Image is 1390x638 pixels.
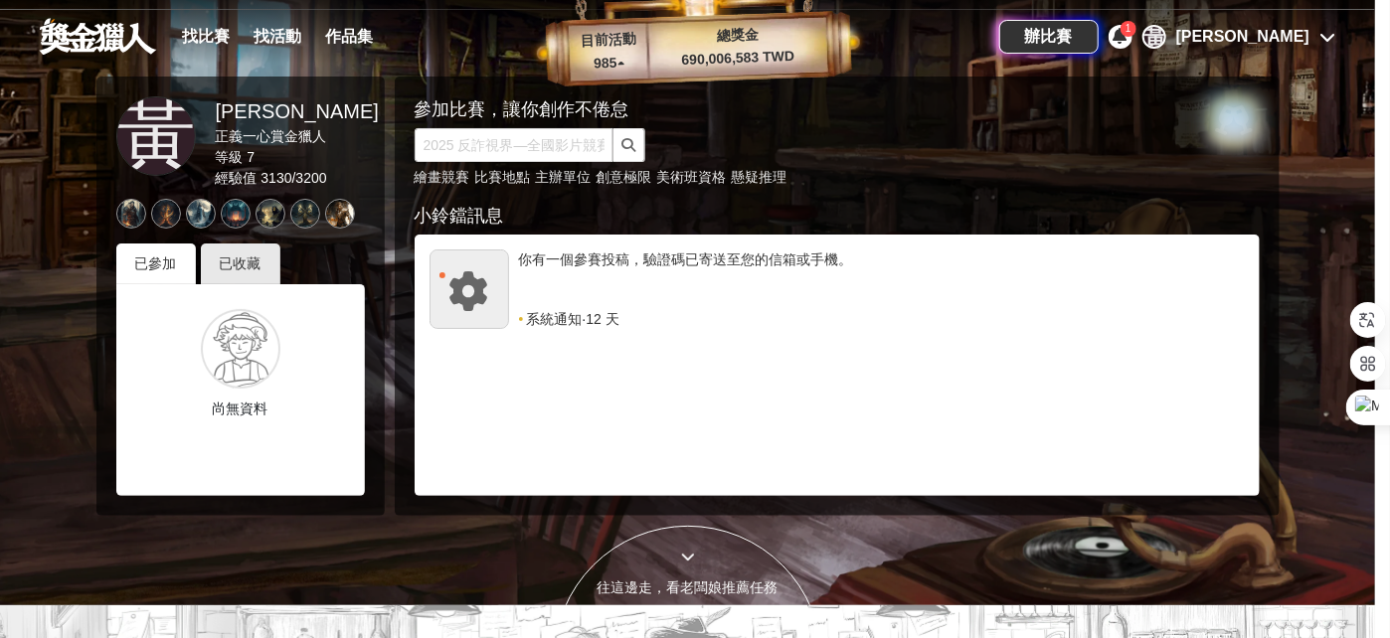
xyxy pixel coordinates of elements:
[999,20,1099,54] a: 辦比賽
[216,170,258,186] span: 經驗值
[569,52,649,76] p: 985 ▴
[583,309,587,329] span: ·
[536,169,592,185] a: 主辦單位
[247,149,255,165] span: 7
[647,22,827,49] p: 總獎金
[415,203,1260,230] div: 小鈴鐺訊息
[116,96,196,176] a: 黃
[732,169,787,185] a: 懸疑推理
[1142,25,1166,49] div: 黃
[1176,25,1309,49] div: [PERSON_NAME]
[201,243,280,284] div: 已收藏
[597,169,652,185] a: 創意極限
[1126,23,1131,34] span: 1
[116,243,196,284] div: 已參加
[261,170,326,186] span: 3130 / 3200
[174,23,238,51] a: 找比賽
[216,126,379,147] div: 正義一心賞金獵人
[648,45,828,72] p: 690,006,583 TWD
[555,577,821,598] div: 往這邊走，看老闆娘推薦任務
[216,149,244,165] span: 等級
[568,29,648,53] p: 目前活動
[475,169,531,185] a: 比賽地點
[415,169,470,185] a: 繪畫競賽
[657,169,727,185] a: 美術班資格
[246,23,309,51] a: 找活動
[216,96,379,126] div: [PERSON_NAME]
[527,309,583,329] span: 系統通知
[415,128,613,162] input: 2025 反詐視界—全國影片競賽
[586,309,618,329] span: 12 天
[415,96,1190,123] div: 參加比賽，讓你創作不倦怠
[131,399,350,419] p: 尚無資料
[519,249,1245,309] div: 你有一個參賽投稿，驗證碼已寄送至您的信箱或手機。
[317,23,381,51] a: 作品集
